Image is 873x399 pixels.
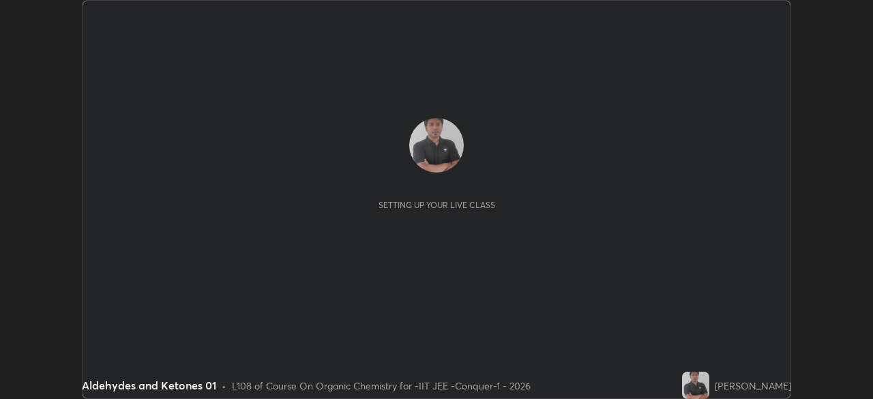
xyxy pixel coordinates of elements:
[222,379,226,393] div: •
[82,377,216,394] div: Aldehydes and Ketones 01
[379,200,495,210] div: Setting up your live class
[409,118,464,173] img: fc3e8d29f02343ad861eeaeadd1832a7.jpg
[715,379,791,393] div: [PERSON_NAME]
[682,372,709,399] img: fc3e8d29f02343ad861eeaeadd1832a7.jpg
[232,379,531,393] div: L108 of Course On Organic Chemistry for -IIT JEE -Conquer-1 - 2026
